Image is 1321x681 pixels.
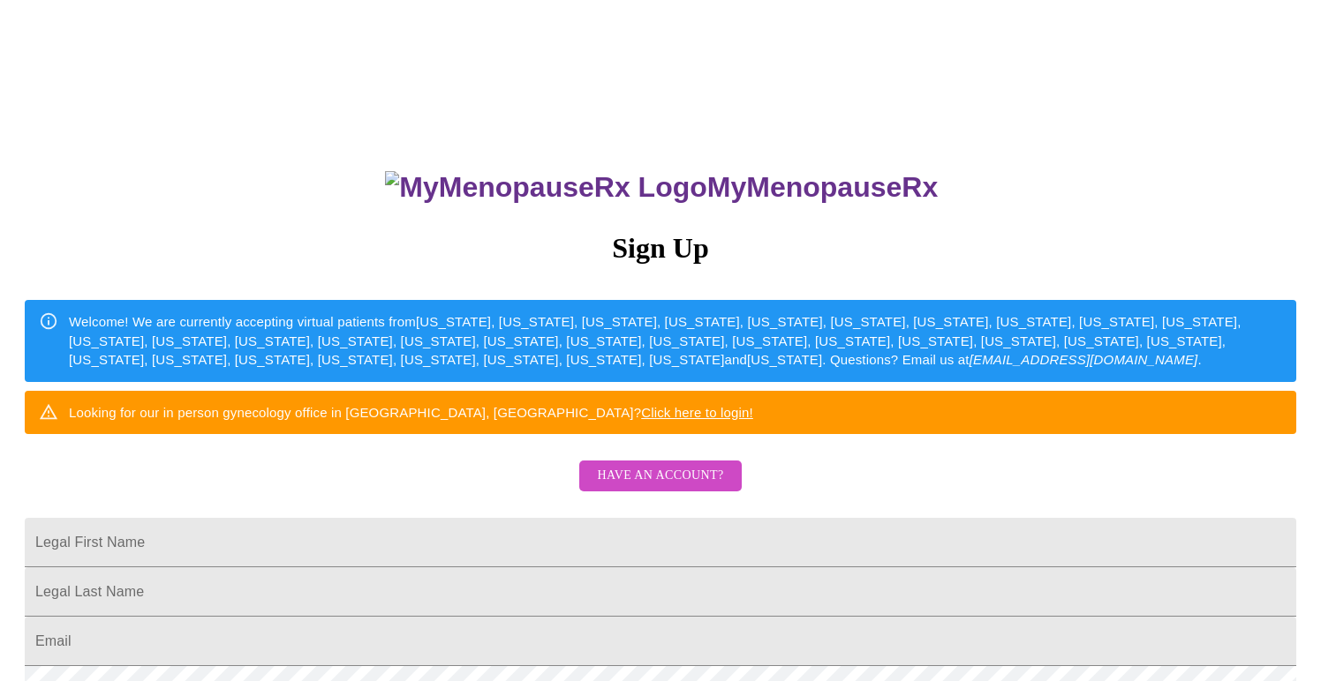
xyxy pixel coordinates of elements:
em: [EMAIL_ADDRESS][DOMAIN_NAME] [970,352,1198,367]
h3: MyMenopauseRx [27,171,1297,204]
a: Have an account? [575,480,745,495]
div: Looking for our in person gynecology office in [GEOGRAPHIC_DATA], [GEOGRAPHIC_DATA]? [69,396,753,429]
a: Click here to login! [641,405,753,420]
img: MyMenopauseRx Logo [385,171,706,204]
h3: Sign Up [25,232,1296,265]
span: Have an account? [597,465,723,487]
div: Welcome! We are currently accepting virtual patients from [US_STATE], [US_STATE], [US_STATE], [US... [69,305,1282,376]
button: Have an account? [579,460,741,491]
